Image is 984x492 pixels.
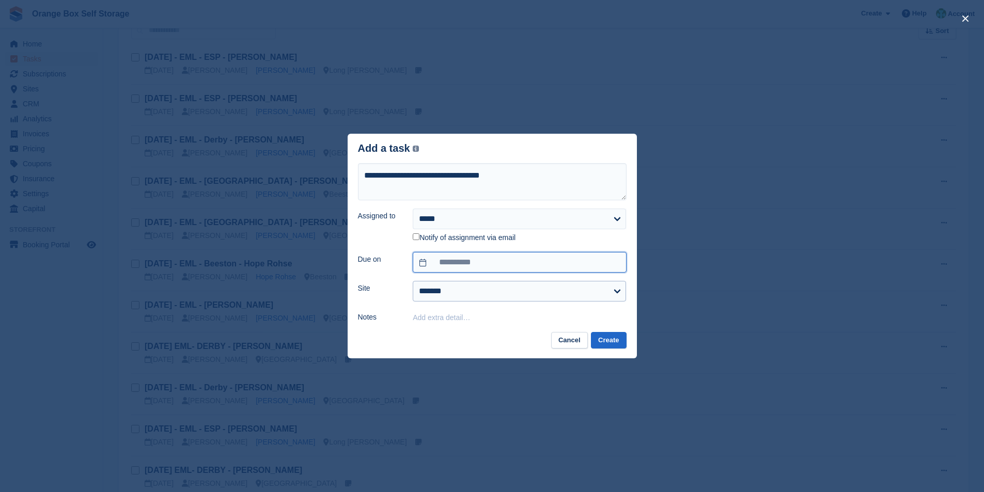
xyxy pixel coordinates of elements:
button: Cancel [551,332,588,349]
label: Assigned to [358,211,401,221]
label: Notify of assignment via email [413,233,516,243]
button: Create [591,332,626,349]
div: Add a task [358,142,419,154]
label: Site [358,283,401,294]
button: close [957,10,974,27]
img: icon-info-grey-7440780725fd019a000dd9b08b2336e03edf1995a4989e88bcd33f0948082b44.svg [413,146,419,152]
label: Due on [358,254,401,265]
button: Add extra detail… [413,313,470,322]
input: Notify of assignment via email [413,233,419,240]
label: Notes [358,312,401,323]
